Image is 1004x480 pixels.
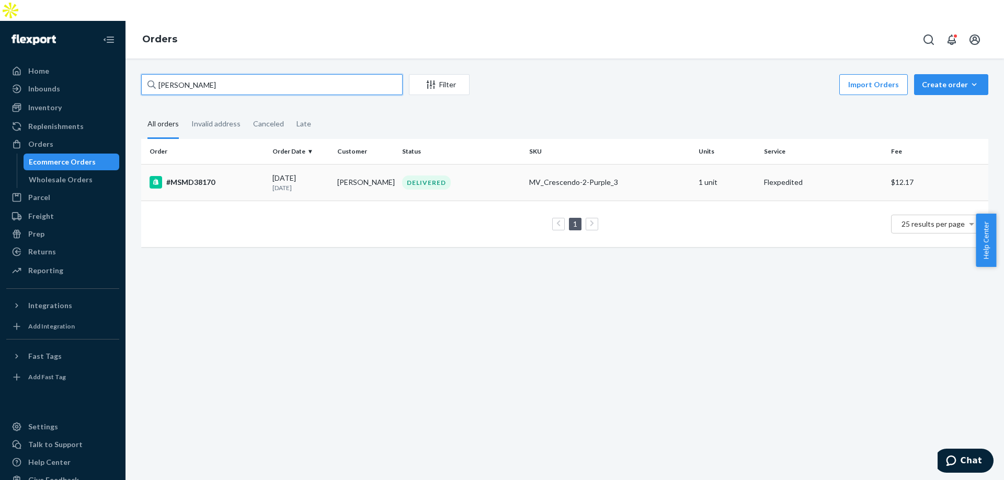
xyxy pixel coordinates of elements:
[28,121,84,132] div: Replenishments
[141,139,268,164] th: Order
[28,66,49,76] div: Home
[28,139,53,149] div: Orders
[28,439,83,450] div: Talk to Support
[28,247,56,257] div: Returns
[694,139,759,164] th: Units
[6,226,119,242] a: Prep
[24,171,120,188] a: Wholesale Orders
[6,318,119,335] a: Add Integration
[28,211,54,221] div: Freight
[191,110,241,137] div: Invalid address
[529,177,690,188] div: MV_Crescendo-2-Purple_3
[28,265,63,276] div: Reporting
[938,449,994,475] iframe: Opens a widget where you can chat to one of our agents
[28,102,62,113] div: Inventory
[914,74,988,95] button: Create order
[918,29,939,50] button: Open Search Box
[964,29,985,50] button: Open account menu
[28,351,62,361] div: Fast Tags
[398,139,525,164] th: Status
[28,372,66,381] div: Add Fast Tag
[6,454,119,471] a: Help Center
[253,110,284,137] div: Canceled
[6,436,119,453] button: Talk to Support
[28,322,75,331] div: Add Integration
[6,189,119,206] a: Parcel
[24,154,120,170] a: Ecommerce Orders
[6,369,119,385] a: Add Fast Tag
[571,219,579,228] a: Page 1 is your current page
[28,84,60,94] div: Inbounds
[272,183,329,192] p: [DATE]
[6,99,119,116] a: Inventory
[6,297,119,314] button: Integrations
[150,176,264,189] div: #MSMD38170
[28,457,71,467] div: Help Center
[6,63,119,79] a: Home
[268,139,333,164] th: Order Date
[134,25,186,55] ol: breadcrumbs
[98,29,119,50] button: Close Navigation
[6,262,119,279] a: Reporting
[887,164,988,201] td: $12.17
[142,33,177,45] a: Orders
[147,110,179,139] div: All orders
[6,80,119,97] a: Inbounds
[6,136,119,153] a: Orders
[337,147,394,156] div: Customer
[402,175,451,190] div: DELIVERED
[409,79,469,90] div: Filter
[29,157,96,167] div: Ecommerce Orders
[941,29,962,50] button: Open notifications
[6,118,119,135] a: Replenishments
[333,164,398,201] td: [PERSON_NAME]
[922,79,980,90] div: Create order
[141,74,403,95] input: Search orders
[6,418,119,435] a: Settings
[760,139,887,164] th: Service
[28,192,50,203] div: Parcel
[6,243,119,260] a: Returns
[28,229,44,239] div: Prep
[409,74,470,95] button: Filter
[694,164,759,201] td: 1 unit
[28,422,58,432] div: Settings
[29,174,93,185] div: Wholesale Orders
[6,208,119,225] a: Freight
[525,139,694,164] th: SKU
[976,214,996,267] button: Help Center
[272,173,329,192] div: [DATE]
[887,139,988,164] th: Fee
[12,34,56,45] img: Flexport logo
[839,74,908,95] button: Import Orders
[296,110,311,137] div: Late
[6,348,119,365] button: Fast Tags
[902,219,965,228] span: 25 results per page
[764,177,883,188] p: Flexpedited
[28,300,72,311] div: Integrations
